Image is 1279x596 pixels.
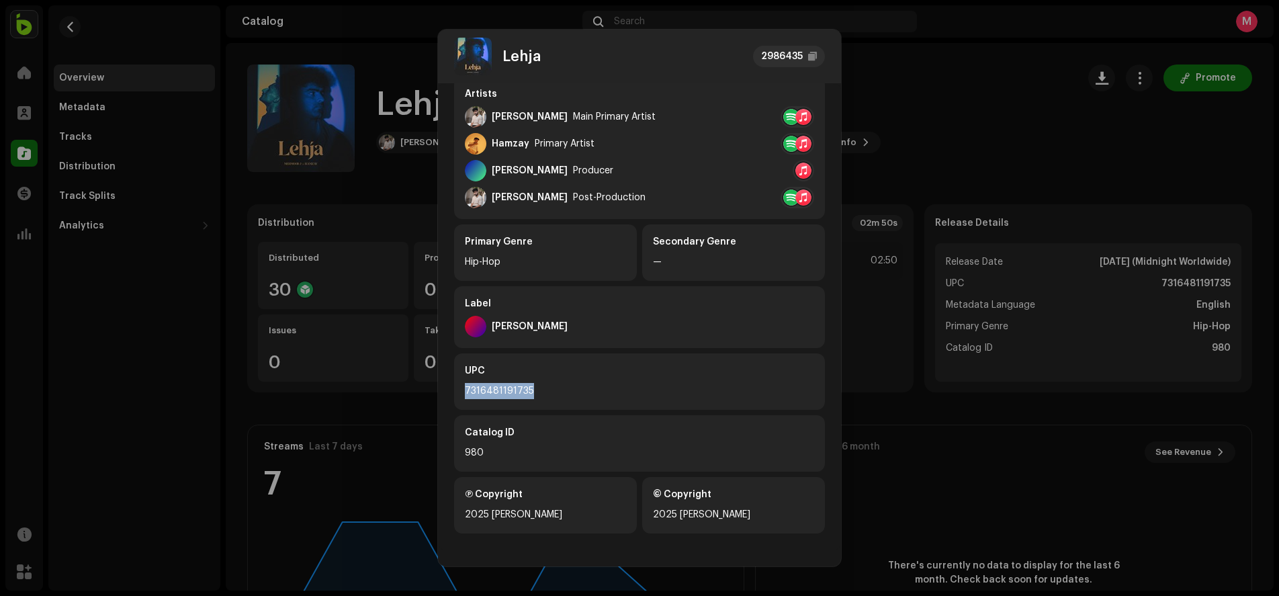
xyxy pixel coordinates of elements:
img: 306051c0-a7a3-4ae6-a072-509ce33f7d8f [465,106,486,128]
div: UPC [465,364,814,378]
img: 306051c0-a7a3-4ae6-a072-509ce33f7d8f [465,187,486,208]
img: ee6946c1-0dda-41ff-96e5-ea0a67d2a7ca [465,133,486,155]
div: — [653,254,814,270]
div: Primary Artist [535,138,594,149]
img: 0b6beaf8-4e48-4bd3-a784-1272928a0117 [454,38,492,75]
div: Catalog ID [465,426,814,439]
div: Ⓟ Copyright [465,488,626,501]
div: Main Primary Artist [573,112,656,122]
div: 7316481191735 [465,383,814,399]
div: [PERSON_NAME] [492,112,568,122]
div: 2025 [PERSON_NAME] [465,507,626,523]
div: [PERSON_NAME] [492,192,568,203]
div: Hamzay [492,138,529,149]
div: 980 [465,445,814,461]
div: Lehja [502,48,541,65]
div: Primary Genre [465,235,626,249]
div: Hip-Hop [465,254,626,270]
div: 2025 [PERSON_NAME] [653,507,814,523]
div: Secondary Genre [653,235,814,249]
div: Artists [465,87,814,101]
div: Post-Production [573,192,646,203]
div: [PERSON_NAME] [492,321,568,332]
div: Producer [573,165,613,176]
div: 2986435 [761,48,803,65]
div: [PERSON_NAME] [492,165,568,176]
div: Label [465,297,814,310]
div: © Copyright [653,488,814,501]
